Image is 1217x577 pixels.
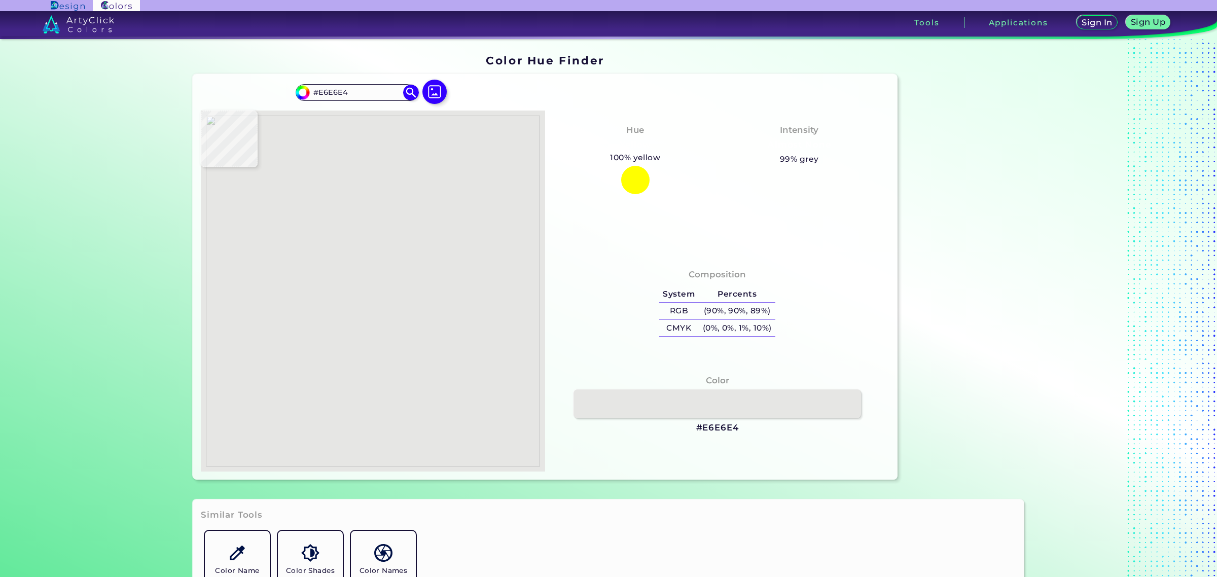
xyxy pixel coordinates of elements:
img: icon search [403,85,418,100]
img: logo_artyclick_colors_white.svg [43,15,114,33]
h5: System [659,286,699,303]
h3: Yellow [616,139,655,151]
h4: Composition [689,267,746,282]
h4: Hue [626,123,644,137]
h5: Sign In [1083,19,1111,26]
img: ArtyClick Design logo [51,1,85,11]
img: icon picture [422,80,447,104]
h3: Almost None [764,139,835,151]
h5: 100% yellow [606,151,664,164]
a: Sign Up [1128,16,1169,29]
img: icon_color_names_dictionary.svg [374,544,392,562]
img: icon_color_shades.svg [301,544,319,562]
h5: RGB [659,303,699,319]
h5: CMYK [659,320,699,337]
input: type color.. [310,86,404,99]
h5: Percents [699,286,775,303]
h5: Sign Up [1132,18,1164,26]
h3: #E6E6E4 [696,422,739,434]
img: ccfbde0d-c92f-413b-8de2-87dce0b03552 [206,116,540,466]
h1: Color Hue Finder [486,53,604,68]
h4: Color [706,373,729,388]
a: Sign In [1078,16,1117,29]
h5: 99% grey [780,153,819,166]
h3: Similar Tools [201,509,263,521]
h5: (90%, 90%, 89%) [699,303,775,319]
h3: Applications [989,19,1048,26]
h5: (0%, 0%, 1%, 10%) [699,320,775,337]
img: icon_color_name_finder.svg [228,544,246,562]
h3: Tools [914,19,939,26]
h4: Intensity [780,123,818,137]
